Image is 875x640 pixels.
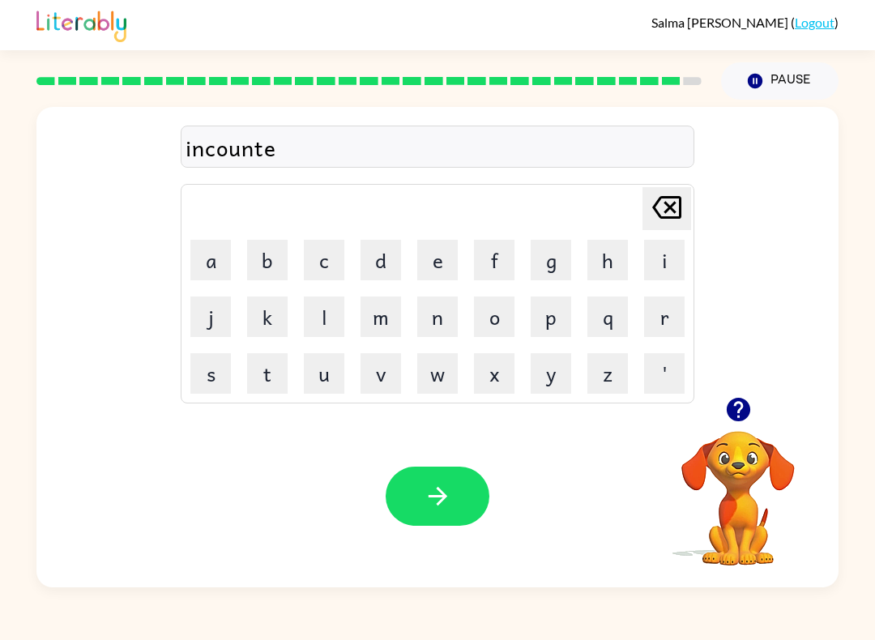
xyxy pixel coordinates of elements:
[474,297,514,337] button: o
[531,240,571,280] button: g
[644,353,685,394] button: '
[190,353,231,394] button: s
[247,240,288,280] button: b
[361,297,401,337] button: m
[531,353,571,394] button: y
[417,297,458,337] button: n
[651,15,839,30] div: ( )
[361,240,401,280] button: d
[721,62,839,100] button: Pause
[36,6,126,42] img: Literably
[587,353,628,394] button: z
[247,353,288,394] button: t
[644,297,685,337] button: r
[587,240,628,280] button: h
[247,297,288,337] button: k
[474,353,514,394] button: x
[417,240,458,280] button: e
[795,15,834,30] a: Logout
[531,297,571,337] button: p
[657,406,819,568] video: Your browser must support playing .mp4 files to use Literably. Please try using another browser.
[304,297,344,337] button: l
[304,240,344,280] button: c
[190,240,231,280] button: a
[474,240,514,280] button: f
[190,297,231,337] button: j
[304,353,344,394] button: u
[186,130,689,164] div: incounte
[651,15,791,30] span: Salma [PERSON_NAME]
[644,240,685,280] button: i
[361,353,401,394] button: v
[417,353,458,394] button: w
[587,297,628,337] button: q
